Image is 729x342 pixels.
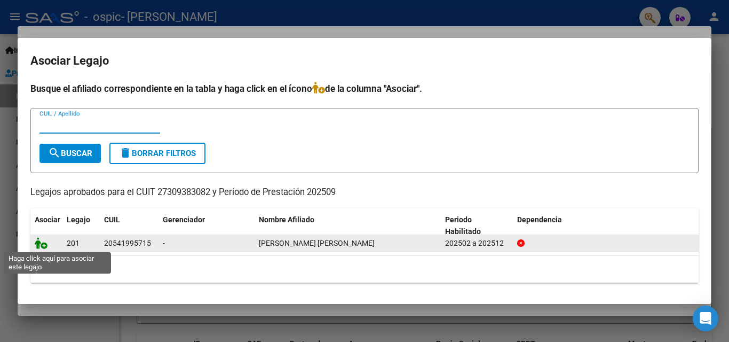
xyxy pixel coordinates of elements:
[255,208,441,244] datatable-header-cell: Nombre Afiliado
[163,215,205,224] span: Gerenciador
[62,208,100,244] datatable-header-cell: Legajo
[48,149,92,158] span: Buscar
[104,237,151,250] div: 20541995715
[30,51,699,71] h2: Asociar Legajo
[445,237,509,250] div: 202502 a 202512
[259,215,314,224] span: Nombre Afiliado
[67,239,80,247] span: 201
[513,208,699,244] datatable-header-cell: Dependencia
[119,146,132,159] mat-icon: delete
[445,215,481,236] span: Periodo Habilitado
[35,215,60,224] span: Asociar
[163,239,165,247] span: -
[259,239,375,247] span: CABRERA PACSI SANTINO DARIO
[104,215,120,224] span: CUIL
[48,146,61,159] mat-icon: search
[30,256,699,283] div: 1 registros
[441,208,513,244] datatable-header-cell: Periodo Habilitado
[30,208,62,244] datatable-header-cell: Asociar
[39,144,101,163] button: Buscar
[100,208,159,244] datatable-header-cell: CUIL
[159,208,255,244] datatable-header-cell: Gerenciador
[693,306,718,331] div: Open Intercom Messenger
[119,149,196,158] span: Borrar Filtros
[517,215,562,224] span: Dependencia
[30,82,699,96] h4: Busque el afiliado correspondiente en la tabla y haga click en el ícono de la columna "Asociar".
[30,186,699,199] p: Legajos aprobados para el CUIT 27309383082 y Período de Prestación 202509
[109,143,205,164] button: Borrar Filtros
[67,215,90,224] span: Legajo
